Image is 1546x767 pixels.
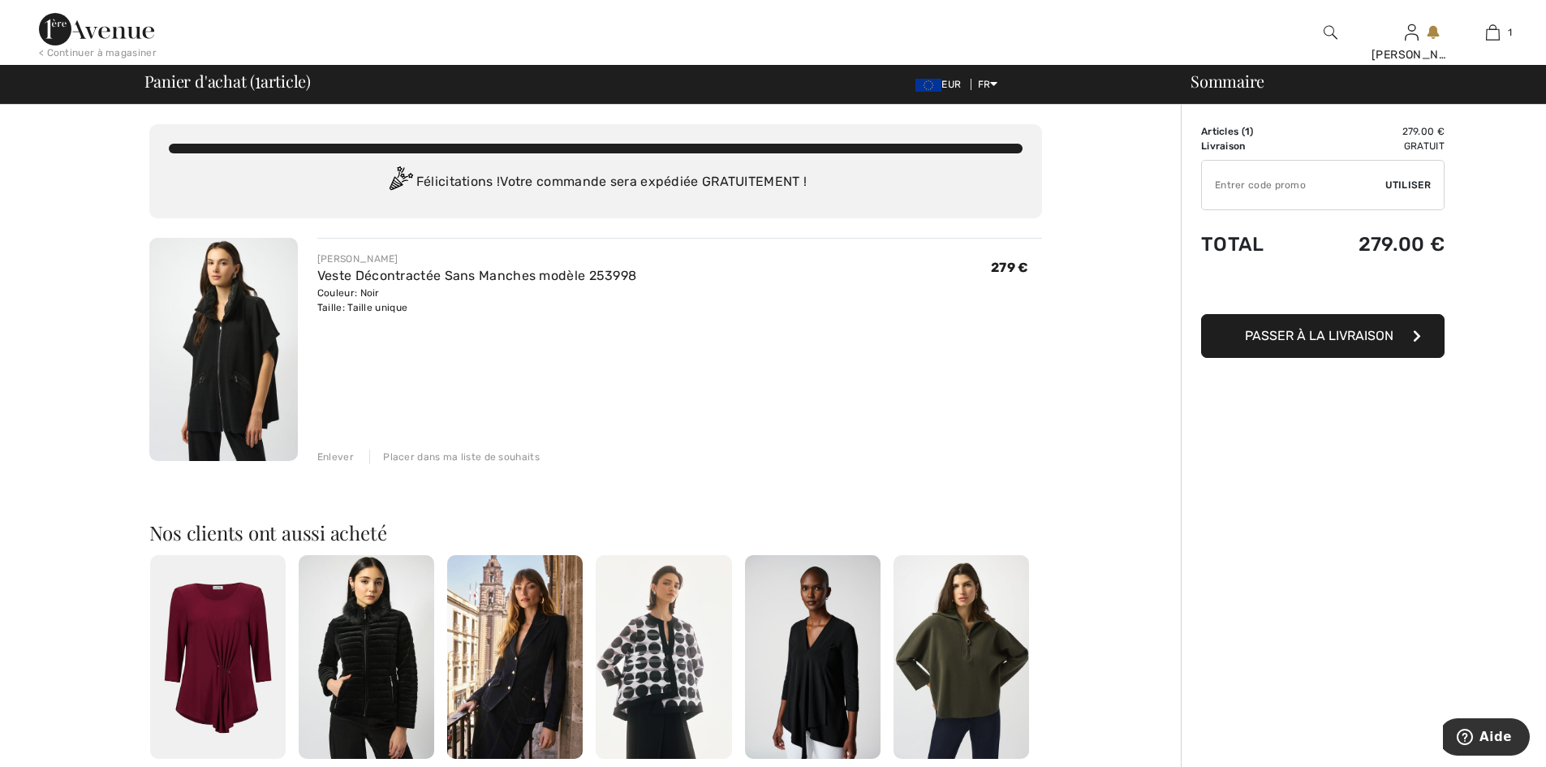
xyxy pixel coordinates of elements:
[1508,25,1512,40] span: 1
[317,268,637,283] a: Veste Décontractée Sans Manches modèle 253998
[1324,23,1337,42] img: recherche
[1486,23,1500,42] img: Mon panier
[1245,126,1250,137] span: 1
[1201,314,1445,358] button: Passer à la livraison
[915,79,941,92] img: Euro
[149,523,1042,542] h2: Nos clients ont aussi acheté
[894,555,1029,759] img: Veste Zippée Décontractée modèle 253963
[317,286,637,315] div: Couleur: Noir Taille: Taille unique
[1171,73,1536,89] div: Sommaire
[1443,718,1530,759] iframe: Ouvre un widget dans lequel vous pouvez trouver plus d’informations
[1405,23,1419,42] img: Mes infos
[1201,124,1303,139] td: Articles ( )
[1245,328,1393,343] span: Passer à la livraison
[144,73,312,89] span: Panier d'achat ( article)
[1303,217,1445,272] td: 279.00 €
[169,166,1023,199] div: Félicitations ! Votre commande sera expédiée GRATUITEMENT !
[1405,24,1419,40] a: Se connecter
[1201,139,1303,153] td: Livraison
[1385,178,1431,192] span: Utiliser
[1303,139,1445,153] td: Gratuit
[991,260,1029,275] span: 279 €
[447,555,583,759] img: Chemise en Jean modèle 253982
[39,45,157,60] div: < Continuer à magasiner
[1372,46,1451,63] div: [PERSON_NAME]
[255,69,261,90] span: 1
[39,13,154,45] img: 1ère Avenue
[369,450,540,464] div: Placer dans ma liste de souhaits
[1201,217,1303,272] td: Total
[978,79,998,90] span: FR
[150,555,286,759] img: Pull Décontracté modèle 253027
[1453,23,1532,42] a: 1
[149,238,298,461] img: Veste Décontractée Sans Manches modèle 253998
[1201,272,1445,308] iframe: PayPal
[317,450,354,464] div: Enlever
[915,79,967,90] span: EUR
[299,555,434,759] img: Doudoune à Col Fourrure modèle 253928
[745,555,881,759] img: Pull à Col V Asymétrique modèle 161066
[1202,161,1385,209] input: Code promo
[317,252,637,266] div: [PERSON_NAME]
[384,166,416,199] img: Congratulation2.svg
[596,555,731,759] img: Blazer Géométrique à Boutons modèle 251772
[1303,124,1445,139] td: 279.00 €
